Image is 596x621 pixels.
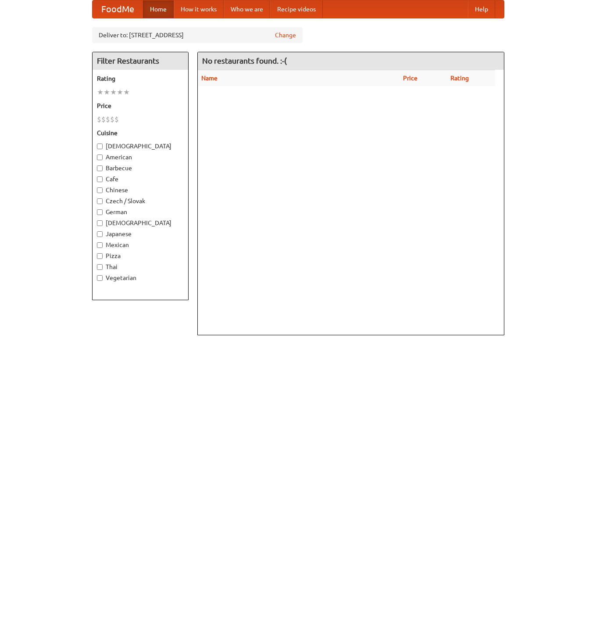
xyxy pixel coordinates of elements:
[114,115,119,124] li: $
[97,230,184,238] label: Japanese
[97,231,103,237] input: Japanese
[97,165,103,171] input: Barbecue
[110,115,114,124] li: $
[97,198,103,204] input: Czech / Slovak
[101,115,106,124] li: $
[201,75,218,82] a: Name
[97,144,103,149] input: [DEMOGRAPHIC_DATA]
[97,209,103,215] input: German
[110,87,117,97] li: ★
[97,241,184,249] label: Mexican
[97,115,101,124] li: $
[97,87,103,97] li: ★
[174,0,224,18] a: How it works
[97,219,184,227] label: [DEMOGRAPHIC_DATA]
[97,187,103,193] input: Chinese
[403,75,418,82] a: Price
[117,87,123,97] li: ★
[97,208,184,216] label: German
[97,101,184,110] h5: Price
[468,0,495,18] a: Help
[97,197,184,205] label: Czech / Slovak
[97,262,184,271] label: Thai
[97,251,184,260] label: Pizza
[97,164,184,172] label: Barbecue
[97,275,103,281] input: Vegetarian
[93,52,188,70] h4: Filter Restaurants
[92,27,303,43] div: Deliver to: [STREET_ADDRESS]
[270,0,323,18] a: Recipe videos
[97,242,103,248] input: Mexican
[97,142,184,151] label: [DEMOGRAPHIC_DATA]
[97,264,103,270] input: Thai
[97,176,103,182] input: Cafe
[97,186,184,194] label: Chinese
[97,220,103,226] input: [DEMOGRAPHIC_DATA]
[97,129,184,137] h5: Cuisine
[123,87,130,97] li: ★
[93,0,143,18] a: FoodMe
[143,0,174,18] a: Home
[106,115,110,124] li: $
[224,0,270,18] a: Who we are
[103,87,110,97] li: ★
[97,175,184,183] label: Cafe
[275,31,296,39] a: Change
[202,57,287,65] ng-pluralize: No restaurants found. :-(
[97,154,103,160] input: American
[97,153,184,162] label: American
[97,253,103,259] input: Pizza
[97,74,184,83] h5: Rating
[97,273,184,282] label: Vegetarian
[450,75,469,82] a: Rating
